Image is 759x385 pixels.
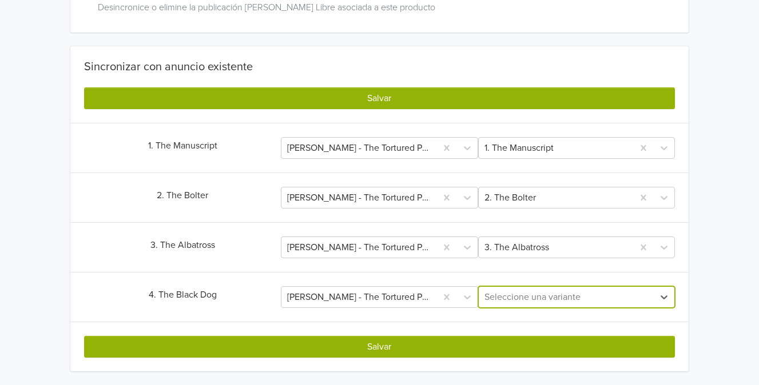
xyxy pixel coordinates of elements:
[93,1,675,19] div: Desincronice o elimine la publicación [PERSON_NAME] Libre asociada a este producto
[84,238,281,256] div: 3. The Albatross
[84,288,281,306] div: 4. The Black Dog
[84,87,675,109] button: Salvar
[84,60,253,74] div: Sincronizar con anuncio existente
[84,139,281,157] div: 1. The Manuscript
[84,336,675,358] button: Salvar
[84,189,281,207] div: 2. The Bolter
